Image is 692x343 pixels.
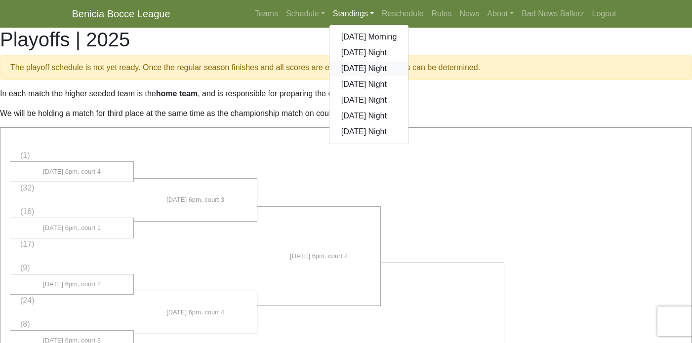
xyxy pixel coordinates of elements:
[329,92,409,108] a: [DATE] Night
[43,279,101,289] span: [DATE] 6pm, court 2
[329,25,409,144] div: Standings
[166,195,224,205] span: [DATE] 6pm, court 3
[20,151,30,159] span: (1)
[72,4,170,24] a: Benicia Bocce League
[329,45,409,61] a: [DATE] Night
[518,4,588,24] a: Bad News Ballerz
[43,223,101,233] span: [DATE] 6pm, court 1
[20,320,30,328] span: (8)
[166,307,224,317] span: [DATE] 6pm, court 4
[329,108,409,124] a: [DATE] Night
[329,76,409,92] a: [DATE] Night
[20,264,30,272] span: (9)
[251,4,282,24] a: Teams
[20,184,34,192] span: (32)
[483,4,518,24] a: About
[455,4,483,24] a: News
[43,167,101,177] span: [DATE] 6pm, court 4
[20,240,34,248] span: (17)
[282,4,329,24] a: Schedule
[290,251,348,261] span: [DATE] 6pm, court 2
[378,4,428,24] a: Reschedule
[20,296,34,305] span: (24)
[156,89,198,98] strong: home team
[329,4,378,24] a: Standings
[20,207,34,216] span: (16)
[329,61,409,76] a: [DATE] Night
[329,124,409,140] a: [DATE] Night
[427,4,455,24] a: Rules
[329,29,409,45] a: [DATE] Morning
[588,4,620,24] a: Logout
